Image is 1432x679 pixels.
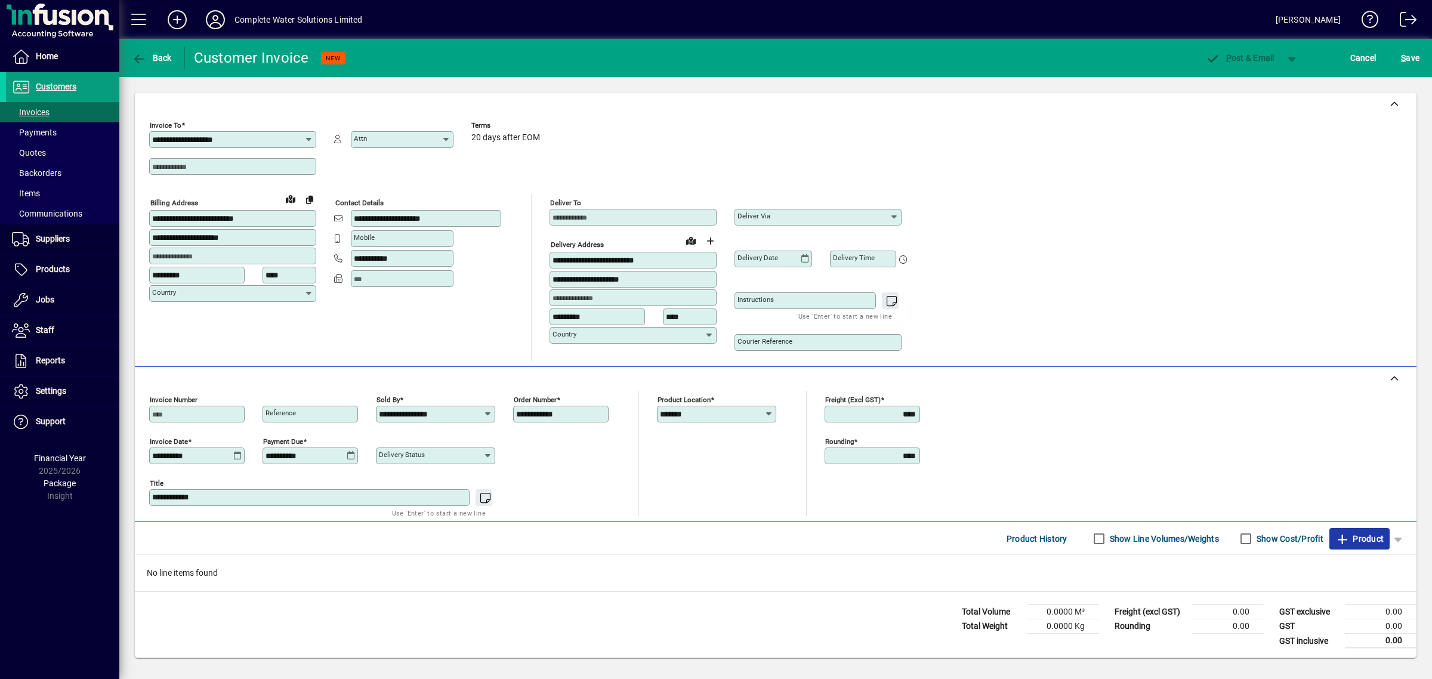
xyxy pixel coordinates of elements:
button: Product [1329,528,1390,550]
mat-label: Delivery date [737,254,778,262]
span: Suppliers [36,234,70,243]
a: Payments [6,122,119,143]
td: 0.00 [1345,619,1416,634]
span: Product History [1007,529,1067,548]
mat-label: Courier Reference [737,337,792,345]
span: Reports [36,356,65,365]
span: Staff [36,325,54,335]
mat-hint: Use 'Enter' to start a new line [392,506,486,520]
mat-label: Product location [658,396,711,404]
button: Product History [1002,528,1072,550]
button: Save [1398,47,1422,69]
mat-label: Deliver To [550,199,581,207]
span: Home [36,51,58,61]
span: Cancel [1350,48,1377,67]
a: Backorders [6,163,119,183]
mat-label: Freight (excl GST) [825,396,881,404]
mat-label: Deliver via [737,212,770,220]
td: Total Volume [956,605,1027,619]
mat-label: Order number [514,396,557,404]
a: Jobs [6,285,119,315]
a: Home [6,42,119,72]
span: Customers [36,82,76,91]
button: Profile [196,9,234,30]
a: View on map [281,189,300,208]
div: Complete Water Solutions Limited [234,10,363,29]
a: Communications [6,203,119,224]
span: Quotes [12,148,46,158]
td: Total Weight [956,619,1027,634]
td: 0.00 [1345,634,1416,649]
td: 0.0000 Kg [1027,619,1099,634]
td: 0.0000 M³ [1027,605,1099,619]
span: Invoices [12,107,50,117]
a: Invoices [6,102,119,122]
a: Products [6,255,119,285]
mat-label: Invoice date [150,437,188,446]
span: Financial Year [34,453,86,463]
td: GST inclusive [1273,634,1345,649]
span: Support [36,416,66,426]
button: Back [129,47,175,69]
span: Package [44,479,76,488]
button: Add [158,9,196,30]
button: Copy to Delivery address [300,190,319,209]
span: Communications [12,209,82,218]
mat-label: Invoice To [150,121,181,129]
td: 0.00 [1345,605,1416,619]
td: Freight (excl GST) [1109,605,1192,619]
a: Staff [6,316,119,345]
span: P [1226,53,1232,63]
span: Backorders [12,168,61,178]
td: GST [1273,619,1345,634]
a: Suppliers [6,224,119,254]
td: GST exclusive [1273,605,1345,619]
app-page-header-button: Back [119,47,185,69]
span: S [1401,53,1406,63]
mat-label: Title [150,479,163,487]
mat-label: Rounding [825,437,854,446]
a: Items [6,183,119,203]
td: 0.00 [1192,605,1264,619]
span: Products [36,264,70,274]
span: ave [1401,48,1419,67]
span: Terms [471,122,543,129]
div: Customer Invoice [194,48,309,67]
mat-label: Delivery time [833,254,875,262]
mat-label: Attn [354,134,367,143]
span: Jobs [36,295,54,304]
label: Show Line Volumes/Weights [1107,533,1219,545]
a: Logout [1391,2,1417,41]
div: No line items found [135,555,1416,591]
span: Back [132,53,172,63]
span: Product [1335,529,1384,548]
mat-label: Payment due [263,437,303,446]
td: 0.00 [1192,619,1264,634]
mat-label: Instructions [737,295,774,304]
a: Quotes [6,143,119,163]
label: Show Cost/Profit [1254,533,1323,545]
span: ost & Email [1205,53,1274,63]
span: 20 days after EOM [471,133,540,143]
button: Cancel [1347,47,1379,69]
a: Settings [6,376,119,406]
mat-label: Sold by [376,396,400,404]
mat-label: Reference [266,409,296,417]
span: Items [12,189,40,198]
span: Payments [12,128,57,137]
mat-label: Country [152,288,176,297]
a: Knowledge Base [1353,2,1379,41]
a: Support [6,407,119,437]
td: Rounding [1109,619,1192,634]
div: [PERSON_NAME] [1276,10,1341,29]
a: Reports [6,346,119,376]
button: Choose address [700,232,720,251]
button: Post & Email [1199,47,1280,69]
mat-label: Invoice number [150,396,197,404]
mat-label: Country [553,330,576,338]
span: NEW [326,54,341,62]
mat-label: Mobile [354,233,375,242]
a: View on map [681,231,700,250]
mat-label: Delivery status [379,450,425,459]
span: Settings [36,386,66,396]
